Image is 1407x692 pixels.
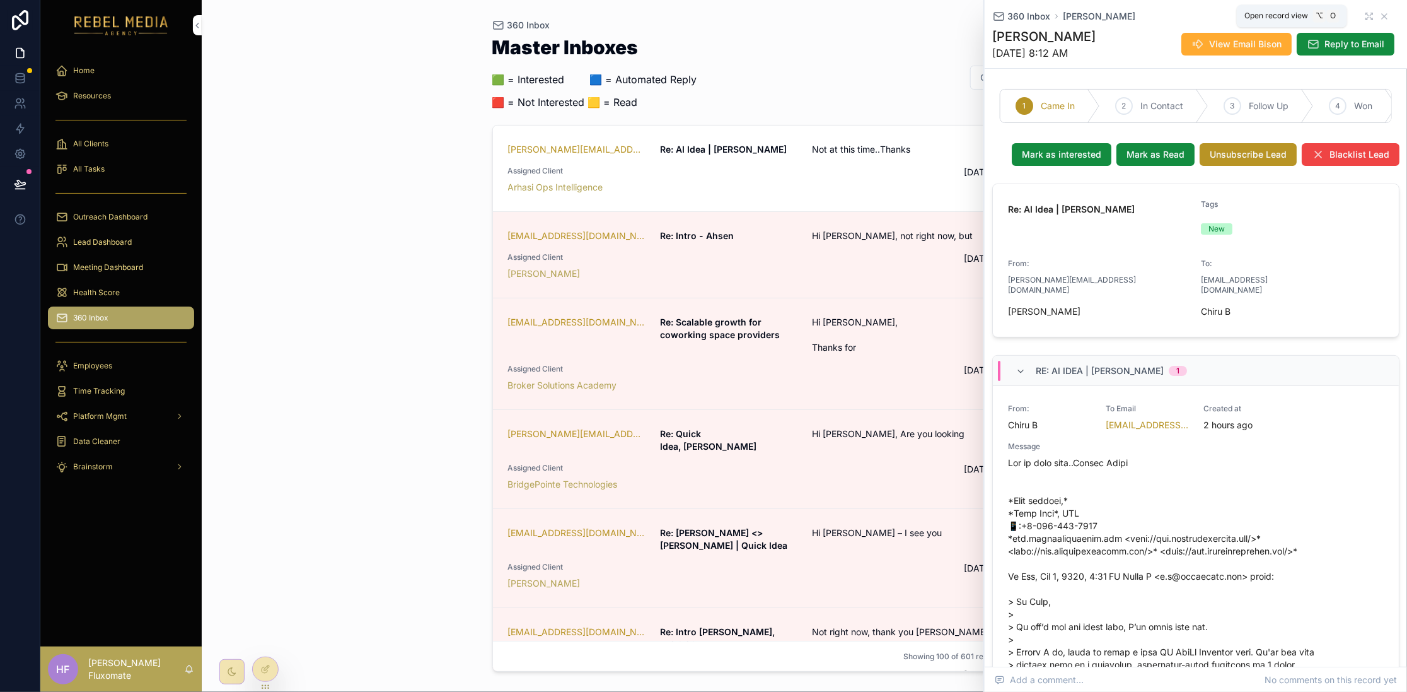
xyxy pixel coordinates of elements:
[508,252,949,262] span: Assigned Client
[48,307,194,329] a: 360 Inbox
[1203,419,1253,431] p: 2 hours ago
[964,562,1101,575] span: [DATE] 5:34 AM
[48,85,194,107] a: Resources
[1106,404,1188,414] span: To Email
[1122,101,1126,111] span: 2
[1297,33,1394,56] button: Reply to Email
[1140,100,1183,112] span: In Contact
[73,237,132,247] span: Lead Dashboard
[660,230,734,241] strong: Re: Intro - Ahsen
[1324,38,1384,50] span: Reply to Email
[57,662,70,677] span: HF
[508,316,645,329] a: [EMAIL_ADDRESS][DOMAIN_NAME]
[1008,442,1384,452] span: Message
[660,317,780,340] strong: Re: Scalable growth for coworking space providers
[73,91,111,101] span: Resources
[508,143,645,156] a: [PERSON_NAME][EMAIL_ADDRESS][DOMAIN_NAME]
[508,577,581,590] a: [PERSON_NAME]
[508,478,618,491] span: BridgePointe Technologies
[508,463,949,473] span: Assigned Client
[1008,275,1191,295] span: [PERSON_NAME][EMAIL_ADDRESS][DOMAIN_NAME]
[73,313,108,323] span: 360 Inbox
[812,626,1000,638] span: Not right now, thank you [PERSON_NAME]
[48,455,194,478] a: Brainstorm
[493,298,1116,410] a: [EMAIL_ADDRESS][DOMAIN_NAME]Re: Scalable growth for coworking space providersHi [PERSON_NAME], Th...
[1181,33,1292,56] button: View Email Bison
[812,230,1000,242] span: Hi [PERSON_NAME], not right now, but
[48,355,194,377] a: Employees
[970,66,1031,90] button: Select Button
[493,410,1116,509] a: [PERSON_NAME][EMAIL_ADDRESS][PERSON_NAME][DOMAIN_NAME]Re: Quick Idea, [PERSON_NAME]Hi [PERSON_NAM...
[1022,148,1101,161] span: Mark as interested
[1116,143,1195,166] button: Mark as Read
[508,379,617,392] span: Broker Solutions Academy
[48,158,194,180] a: All Tasks
[48,405,194,428] a: Platform Mgmt
[1265,674,1397,686] span: No comments on this record yet
[48,132,194,155] a: All Clients
[1201,275,1287,295] span: [EMAIL_ADDRESS][DOMAIN_NAME]
[1036,365,1164,377] span: Re: AI Idea | [PERSON_NAME]
[492,19,550,32] a: 360 Inbox
[73,262,143,273] span: Meeting Dashboard
[964,364,1101,377] span: [DATE] 6:17 AM
[40,50,202,495] div: scrollable content
[1012,143,1111,166] button: Mark as interested
[492,38,697,57] h1: Master Inboxes
[73,437,120,447] span: Data Cleaner
[1335,101,1340,111] span: 4
[1249,100,1288,112] span: Follow Up
[660,527,787,551] strong: Re: [PERSON_NAME] <> [PERSON_NAME] | Quick Idea
[1007,10,1050,23] span: 360 Inbox
[992,45,1096,61] span: [DATE] 8:12 AM
[1023,101,1026,111] span: 1
[1230,101,1235,111] span: 3
[1354,100,1372,112] span: Won
[1106,419,1188,431] a: [EMAIL_ADDRESS][DOMAIN_NAME]
[995,674,1084,686] span: Add a comment...
[1201,199,1218,209] span: Tags
[48,59,194,82] a: Home
[88,657,184,682] p: [PERSON_NAME] Fluxomate
[992,28,1096,45] h1: [PERSON_NAME]
[1208,223,1225,235] div: New
[1201,259,1212,268] span: To:
[964,252,1101,265] span: [DATE] 7:02 AM
[812,428,1000,440] span: Hi [PERSON_NAME], Are you looking
[493,509,1116,608] a: [EMAIL_ADDRESS][DOMAIN_NAME]Re: [PERSON_NAME] <> [PERSON_NAME] | Quick IdeaHi [PERSON_NAME] – I s...
[660,428,756,452] strong: Re: Quick Idea, [PERSON_NAME]
[508,166,949,176] span: Assigned Client
[508,527,645,539] a: [EMAIL_ADDRESS][DOMAIN_NAME]
[73,462,113,472] span: Brainstorm
[507,19,550,32] span: 360 Inbox
[73,164,105,174] span: All Tasks
[1063,10,1135,23] a: [PERSON_NAME]
[73,139,108,149] span: All Clients
[1176,366,1179,376] div: 1
[992,10,1050,23] a: 360 Inbox
[492,95,697,110] p: 🟥 = Not Interested 🟨 = Read
[812,316,1000,354] span: Hi [PERSON_NAME], Thanks for
[1008,419,1091,431] span: Chiru B
[48,380,194,402] a: Time Tracking
[964,166,1101,179] span: [DATE] 8:11 AM
[508,267,581,280] a: [PERSON_NAME]
[493,126,1116,212] a: [PERSON_NAME][EMAIL_ADDRESS][DOMAIN_NAME]Re: AI Idea | [PERSON_NAME]Not at this time..ThanksAssig...
[48,206,194,228] a: Outreach Dashboard
[964,463,1101,476] span: [DATE] 6:15 AM
[1126,148,1184,161] span: Mark as Read
[1008,305,1191,318] span: [PERSON_NAME]
[508,181,603,194] span: Arhasi Ops Intelligence
[1008,204,1135,214] strong: Re: AI Idea | [PERSON_NAME]
[73,361,112,371] span: Employees
[1244,11,1308,21] span: Open record view
[1209,38,1282,50] span: View Email Bison
[48,231,194,254] a: Lead Dashboard
[981,71,1005,84] span: Client
[508,626,645,638] a: [EMAIL_ADDRESS][DOMAIN_NAME]
[660,144,787,155] strong: Re: AI Idea | [PERSON_NAME]
[73,212,148,222] span: Outreach Dashboard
